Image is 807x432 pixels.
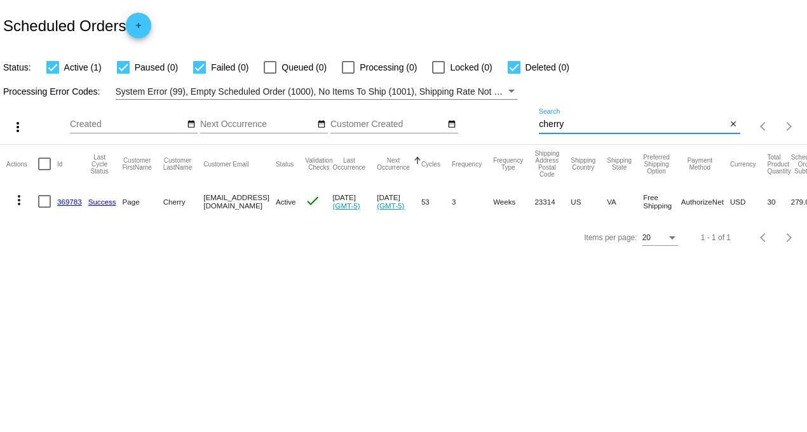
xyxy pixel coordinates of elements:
[493,157,523,171] button: Change sorting for FrequencyType
[3,86,100,97] span: Processing Error Codes:
[333,183,377,220] mat-cell: [DATE]
[360,60,417,75] span: Processing (0)
[534,150,559,178] button: Change sorting for ShippingPostcode
[701,233,731,242] div: 1 - 1 of 1
[6,145,38,183] mat-header-cell: Actions
[607,183,643,220] mat-cell: VA
[135,60,178,75] span: Paused (0)
[642,234,678,243] mat-select: Items per page:
[131,21,146,36] mat-icon: add
[643,183,681,220] mat-cell: Free Shipping
[751,114,776,139] button: Previous page
[200,119,315,130] input: Next Occurrence
[187,119,196,130] mat-icon: date_range
[123,157,152,171] button: Change sorting for CustomerFirstName
[276,160,294,168] button: Change sorting for Status
[450,60,492,75] span: Locked (0)
[452,160,482,168] button: Change sorting for Frequency
[88,198,116,206] a: Success
[3,13,151,38] h2: Scheduled Orders
[421,183,452,220] mat-cell: 53
[88,154,111,175] button: Change sorting for LastProcessingCycleId
[421,160,440,168] button: Change sorting for Cycles
[211,60,248,75] span: Failed (0)
[11,192,27,208] mat-icon: more_vert
[377,157,410,171] button: Change sorting for NextOccurrenceUtc
[333,157,366,171] button: Change sorting for LastOccurrenceUtc
[571,157,595,171] button: Change sorting for ShippingCountry
[729,119,738,130] mat-icon: close
[163,183,204,220] mat-cell: Cherry
[317,119,326,130] mat-icon: date_range
[203,183,276,220] mat-cell: [EMAIL_ADDRESS][DOMAIN_NAME]
[57,198,82,206] a: 369783
[10,119,25,135] mat-icon: more_vert
[526,60,569,75] span: Deleted (0)
[281,60,327,75] span: Queued (0)
[751,225,776,250] button: Previous page
[70,119,184,130] input: Created
[276,198,296,206] span: Active
[767,183,790,220] mat-cell: 30
[57,160,62,168] button: Change sorting for Id
[333,201,360,210] a: (GMT-5)
[681,183,730,220] mat-cell: AuthorizeNet
[305,193,320,208] mat-icon: check
[727,118,740,132] button: Clear
[116,84,518,100] mat-select: Filter by Processing Error Codes
[447,119,456,130] mat-icon: date_range
[203,160,248,168] button: Change sorting for CustomerEmail
[452,183,493,220] mat-cell: 3
[767,145,790,183] mat-header-cell: Total Product Quantity
[534,183,571,220] mat-cell: 23314
[776,225,802,250] button: Next page
[643,154,670,175] button: Change sorting for PreferredShippingOption
[3,62,31,72] span: Status:
[330,119,445,130] input: Customer Created
[776,114,802,139] button: Next page
[123,183,163,220] mat-cell: Page
[305,145,332,183] mat-header-cell: Validation Checks
[642,233,651,242] span: 20
[571,183,607,220] mat-cell: US
[163,157,193,171] button: Change sorting for CustomerLastName
[607,157,632,171] button: Change sorting for ShippingState
[377,201,404,210] a: (GMT-5)
[730,183,768,220] mat-cell: USD
[584,233,637,242] div: Items per page:
[681,157,719,171] button: Change sorting for PaymentMethod.Type
[64,60,102,75] span: Active (1)
[377,183,421,220] mat-cell: [DATE]
[730,160,756,168] button: Change sorting for CurrencyIso
[493,183,534,220] mat-cell: Weeks
[539,119,726,130] input: Search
